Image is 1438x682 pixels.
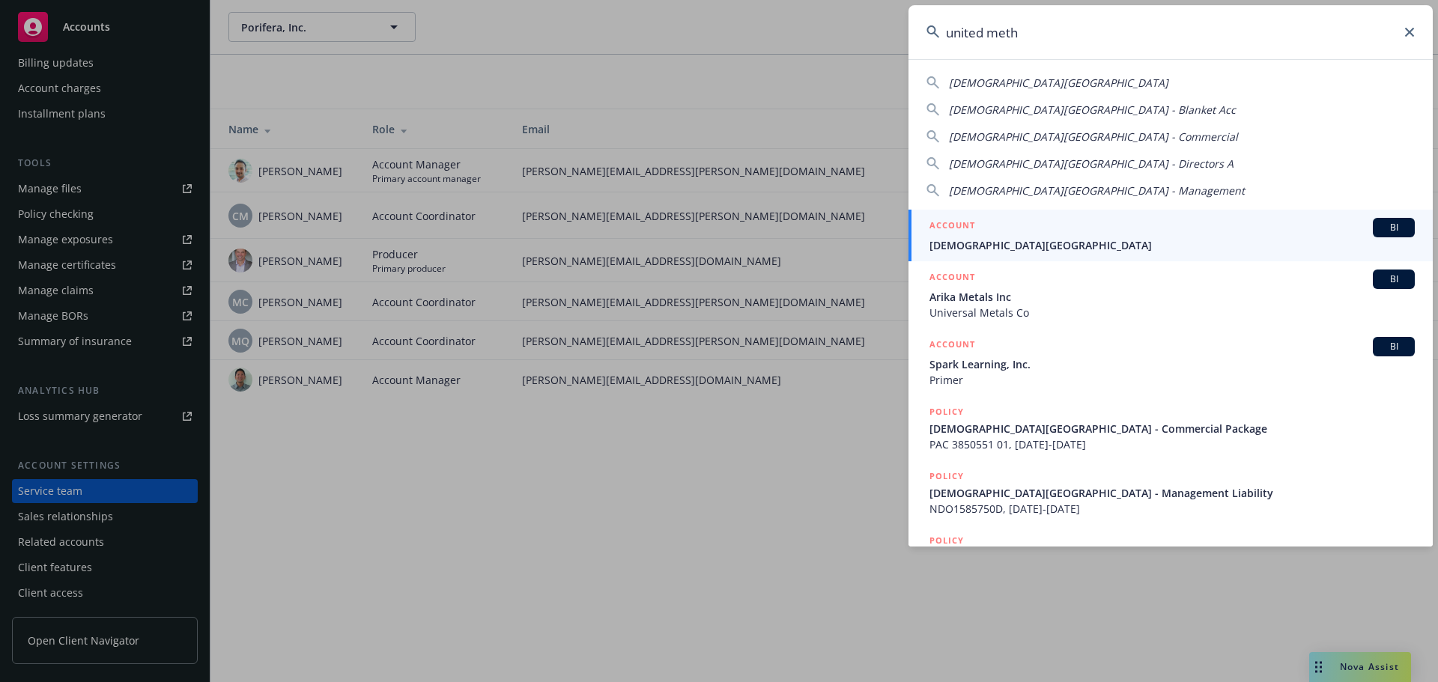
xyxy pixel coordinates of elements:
span: Universal Metals Co [929,305,1415,320]
span: [DEMOGRAPHIC_DATA][GEOGRAPHIC_DATA] - Commercial Package [929,421,1415,436]
span: [DEMOGRAPHIC_DATA][GEOGRAPHIC_DATA] - Directors A [949,156,1234,171]
a: ACCOUNTBIArika Metals IncUniversal Metals Co [908,261,1433,329]
a: POLICY[DEMOGRAPHIC_DATA][GEOGRAPHIC_DATA] - Management LiabilityNDO1585750D, [DATE]-[DATE] [908,460,1433,525]
span: [DEMOGRAPHIC_DATA][GEOGRAPHIC_DATA] - Commercial [949,130,1238,144]
span: [DEMOGRAPHIC_DATA][GEOGRAPHIC_DATA] [949,76,1168,90]
input: Search... [908,5,1433,59]
span: NDO1585750D, [DATE]-[DATE] [929,501,1415,517]
h5: ACCOUNT [929,270,975,287]
span: BI [1379,273,1409,286]
span: [DEMOGRAPHIC_DATA][GEOGRAPHIC_DATA] - Management [949,183,1245,198]
a: ACCOUNTBI[DEMOGRAPHIC_DATA][GEOGRAPHIC_DATA] [908,210,1433,261]
span: BI [1379,221,1409,234]
a: POLICY [908,525,1433,589]
span: Primer [929,372,1415,388]
span: PAC 3850551 01, [DATE]-[DATE] [929,436,1415,452]
span: [DEMOGRAPHIC_DATA][GEOGRAPHIC_DATA] - Blanket Acc [949,103,1236,117]
span: Arika Metals Inc [929,289,1415,305]
h5: ACCOUNT [929,337,975,355]
h5: ACCOUNT [929,218,975,236]
h5: POLICY [929,533,964,548]
h5: POLICY [929,469,964,484]
h5: POLICY [929,404,964,419]
a: POLICY[DEMOGRAPHIC_DATA][GEOGRAPHIC_DATA] - Commercial PackagePAC 3850551 01, [DATE]-[DATE] [908,396,1433,460]
span: Spark Learning, Inc. [929,356,1415,372]
span: [DEMOGRAPHIC_DATA][GEOGRAPHIC_DATA] [929,237,1415,253]
span: BI [1379,340,1409,353]
span: [DEMOGRAPHIC_DATA][GEOGRAPHIC_DATA] - Management Liability [929,485,1415,501]
a: ACCOUNTBISpark Learning, Inc.Primer [908,329,1433,396]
